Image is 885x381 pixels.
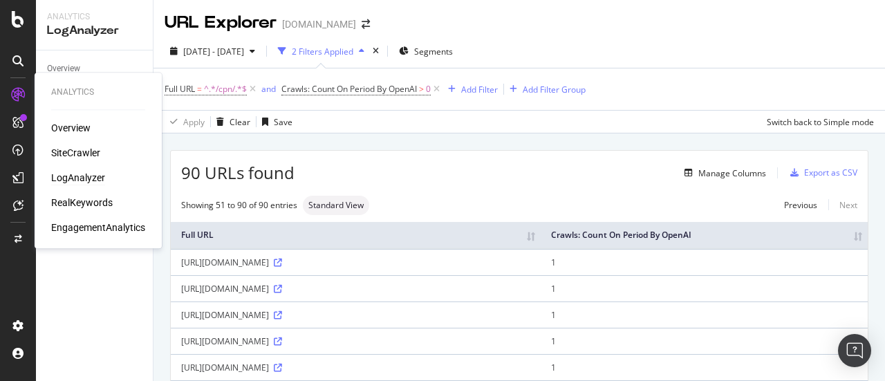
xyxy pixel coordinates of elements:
[51,146,100,160] a: SiteCrawler
[272,40,370,62] button: 2 Filters Applied
[197,83,202,95] span: =
[414,46,453,57] span: Segments
[461,84,498,95] div: Add Filter
[838,334,871,367] div: Open Intercom Messenger
[541,328,868,354] td: 1
[171,222,541,249] th: Full URL: activate to sort column ascending
[47,62,80,76] div: Overview
[257,111,292,133] button: Save
[679,165,766,181] button: Manage Columns
[274,116,292,128] div: Save
[181,161,295,185] span: 90 URLs found
[541,301,868,328] td: 1
[541,275,868,301] td: 1
[767,116,874,128] div: Switch back to Simple mode
[773,195,828,215] a: Previous
[47,11,142,23] div: Analytics
[181,309,530,321] div: [URL][DOMAIN_NAME]
[51,171,105,185] a: LogAnalyzer
[181,257,530,268] div: [URL][DOMAIN_NAME]
[303,196,369,215] div: neutral label
[261,82,276,95] button: and
[804,167,857,178] div: Export as CSV
[308,201,364,210] span: Standard View
[183,116,205,128] div: Apply
[165,40,261,62] button: [DATE] - [DATE]
[183,46,244,57] span: [DATE] - [DATE]
[426,80,431,99] span: 0
[761,111,874,133] button: Switch back to Simple mode
[230,116,250,128] div: Clear
[261,83,276,95] div: and
[541,222,868,249] th: Crawls: Count On Period By OpenAI: activate to sort column ascending
[541,249,868,275] td: 1
[419,83,424,95] span: >
[523,84,586,95] div: Add Filter Group
[504,81,586,97] button: Add Filter Group
[281,83,417,95] span: Crawls: Count On Period By OpenAI
[204,80,247,99] span: ^.*/cpn/.*$
[51,221,145,234] a: EngagementAnalytics
[442,81,498,97] button: Add Filter
[165,83,195,95] span: Full URL
[47,62,143,76] a: Overview
[393,40,458,62] button: Segments
[165,111,205,133] button: Apply
[362,19,370,29] div: arrow-right-arrow-left
[181,283,530,295] div: [URL][DOMAIN_NAME]
[785,162,857,184] button: Export as CSV
[370,44,382,58] div: times
[211,111,250,133] button: Clear
[282,17,356,31] div: [DOMAIN_NAME]
[51,121,91,135] a: Overview
[181,362,530,373] div: [URL][DOMAIN_NAME]
[51,86,145,98] div: Analytics
[47,23,142,39] div: LogAnalyzer
[181,199,297,211] div: Showing 51 to 90 of 90 entries
[541,354,868,380] td: 1
[51,196,113,210] a: RealKeywords
[165,11,277,35] div: URL Explorer
[181,335,530,347] div: [URL][DOMAIN_NAME]
[292,46,353,57] div: 2 Filters Applied
[698,167,766,179] div: Manage Columns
